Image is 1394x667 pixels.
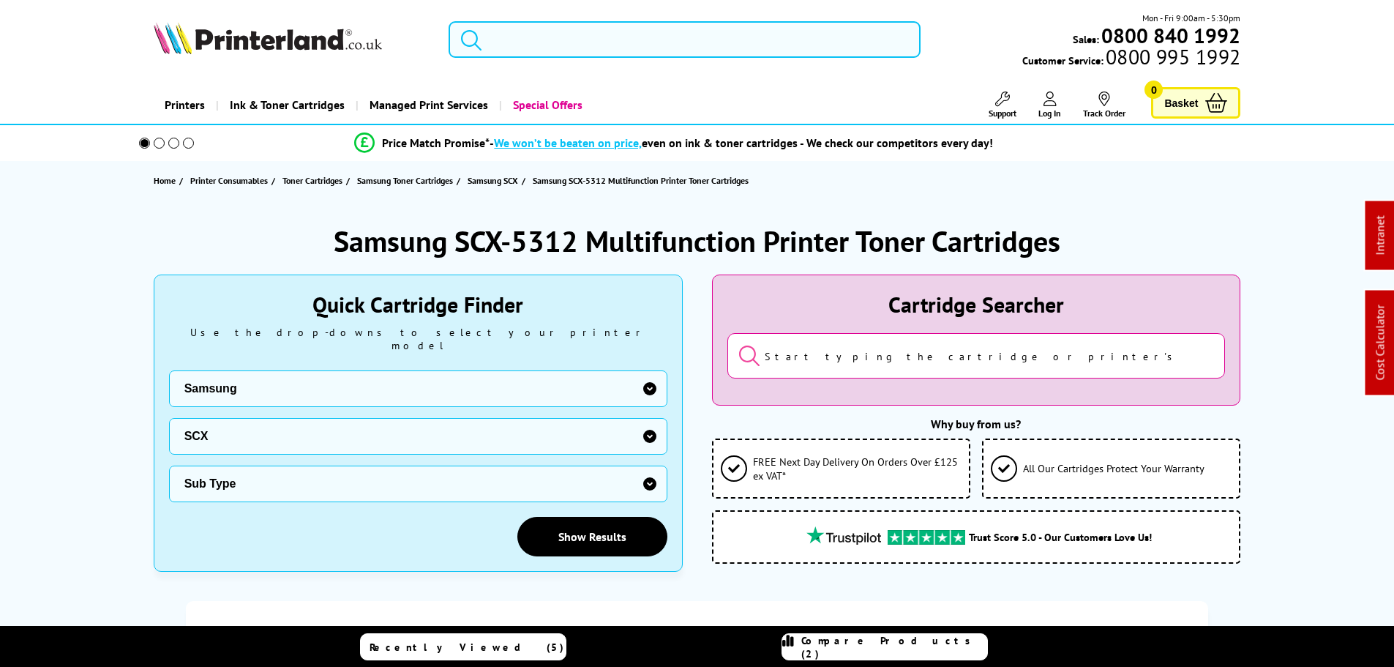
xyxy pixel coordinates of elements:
[169,290,667,318] div: Quick Cartridge Finder
[190,173,271,188] a: Printer Consumables
[727,333,1226,379] input: Start typing the cartridge or printer's name...
[1022,50,1240,67] span: Customer Service:
[154,86,216,124] a: Printers
[357,173,457,188] a: Samsung Toner Cartridges
[533,175,749,186] span: Samsung SCX-5312 Multifunction Printer Toner Cartridges
[1083,92,1125,119] a: Track Order
[154,22,382,54] img: Printerland Logo
[888,530,965,545] img: trustpilot rating
[1073,32,1099,46] span: Sales:
[1151,87,1240,119] a: Basket 0
[230,86,345,124] span: Ink & Toner Cartridges
[801,634,987,660] span: Compare Products (2)
[357,173,453,188] span: Samsung Toner Cartridges
[1144,81,1163,99] span: 0
[1038,108,1061,119] span: Log In
[190,173,268,188] span: Printer Consumables
[989,92,1016,119] a: Support
[468,173,522,188] a: Samsung SCX
[490,135,993,150] div: - even on ink & toner cartridges - We check our competitors every day!
[1142,11,1240,25] span: Mon - Fri 9:00am - 5:30pm
[1101,22,1240,49] b: 0800 840 1992
[360,633,566,660] a: Recently Viewed (5)
[1038,92,1061,119] a: Log In
[282,173,342,188] span: Toner Cartridges
[154,173,179,188] a: Home
[712,417,1241,431] div: Why buy from us?
[356,86,499,124] a: Managed Print Services
[1373,305,1387,381] a: Cost Calculator
[169,326,667,352] div: Use the drop-downs to select your printer model
[499,86,593,124] a: Special Offers
[494,135,642,150] span: We won’t be beaten on price,
[517,517,667,556] a: Show Results
[800,526,888,545] img: trustpilot rating
[382,135,490,150] span: Price Match Promise*
[1164,93,1198,113] span: Basket
[782,633,988,660] a: Compare Products (2)
[753,455,962,482] span: FREE Next Day Delivery On Orders Over £125 ex VAT*
[119,130,1229,156] li: modal_Promise
[468,173,518,188] span: Samsung SCX
[216,86,356,124] a: Ink & Toner Cartridges
[282,173,346,188] a: Toner Cartridges
[727,290,1226,318] div: Cartridge Searcher
[1103,50,1240,64] span: 0800 995 1992
[969,530,1152,544] span: Trust Score 5.0 - Our Customers Love Us!
[989,108,1016,119] span: Support
[154,22,431,57] a: Printerland Logo
[1099,29,1240,42] a: 0800 840 1992
[334,222,1060,260] h1: Samsung SCX-5312 Multifunction Printer Toner Cartridges
[1373,216,1387,256] a: Intranet
[370,641,564,654] span: Recently Viewed (5)
[1023,461,1204,475] span: All Our Cartridges Protect Your Warranty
